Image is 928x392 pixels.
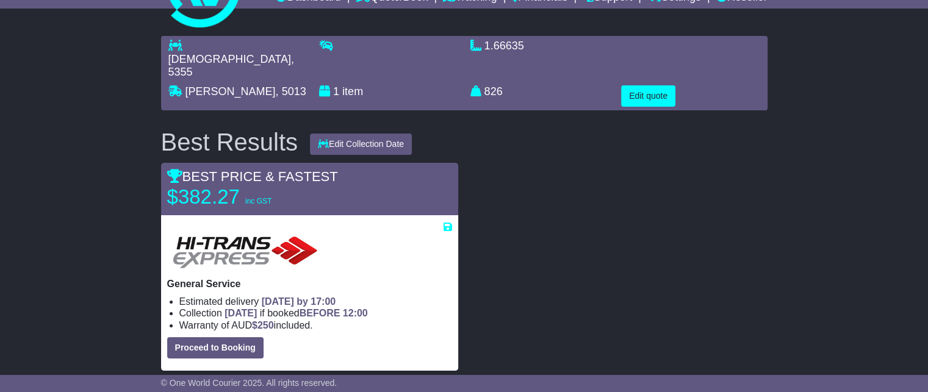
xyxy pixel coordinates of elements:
[168,53,294,79] span: , 5355
[342,85,363,98] span: item
[179,296,452,307] li: Estimated delivery
[167,233,323,272] img: HiTrans: General Service
[276,85,306,98] span: , 5013
[257,320,274,330] span: 250
[167,169,338,184] span: BEST PRICE & FASTEST
[161,378,337,388] span: © One World Courier 2025. All rights reserved.
[167,337,264,358] button: Proceed to Booking
[484,85,503,98] span: 826
[343,308,368,318] span: 12:00
[245,197,272,205] span: inc GST
[179,307,452,319] li: Collection
[225,308,257,318] span: [DATE]
[179,319,452,331] li: Warranty of AUD included.
[333,85,339,98] span: 1
[167,278,452,290] p: General Service
[185,85,276,98] span: [PERSON_NAME]
[300,308,340,318] span: BEFORE
[167,185,320,209] p: $382.27
[252,320,274,330] span: $
[310,134,412,155] button: Edit Collection Date
[262,296,336,307] span: [DATE] by 17:00
[168,53,291,65] span: [DEMOGRAPHIC_DATA]
[155,129,304,155] div: Best Results
[621,85,675,107] button: Edit quote
[225,308,367,318] span: if booked
[484,40,524,52] span: 1.66635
